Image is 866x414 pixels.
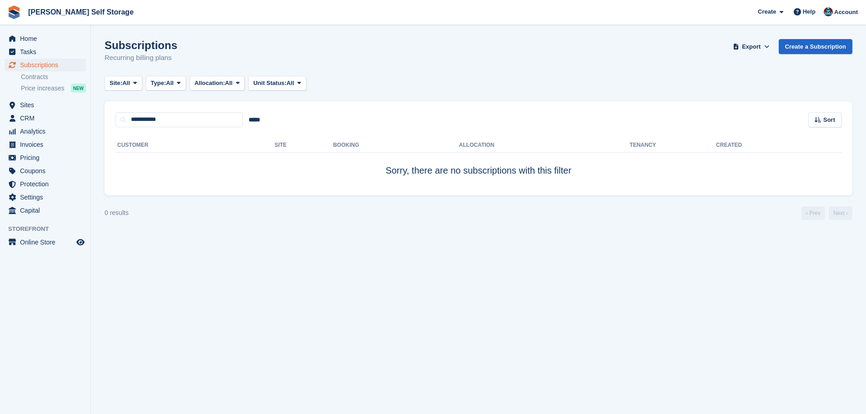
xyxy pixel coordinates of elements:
[716,138,841,153] th: Created
[105,53,177,63] p: Recurring billing plans
[190,76,245,91] button: Allocation: All
[20,112,75,125] span: CRM
[115,138,275,153] th: Customer
[248,76,306,91] button: Unit Status: All
[71,84,86,93] div: NEW
[225,79,233,88] span: All
[21,84,65,93] span: Price increases
[801,206,825,220] a: Previous
[151,79,166,88] span: Type:
[275,138,333,153] th: Site
[105,76,142,91] button: Site: All
[829,206,852,220] a: Next
[5,45,86,58] a: menu
[824,7,833,16] img: Dev Yildirim
[385,165,571,175] span: Sorry, there are no subscriptions with this filter
[122,79,130,88] span: All
[20,32,75,45] span: Home
[758,7,776,16] span: Create
[20,178,75,190] span: Protection
[742,42,761,51] span: Export
[459,138,630,153] th: Allocation
[105,208,129,218] div: 0 results
[20,151,75,164] span: Pricing
[803,7,816,16] span: Help
[20,138,75,151] span: Invoices
[195,79,225,88] span: Allocation:
[5,112,86,125] a: menu
[21,83,86,93] a: Price increases NEW
[333,138,459,153] th: Booking
[823,115,835,125] span: Sort
[5,151,86,164] a: menu
[5,59,86,71] a: menu
[75,237,86,248] a: Preview store
[5,204,86,217] a: menu
[20,125,75,138] span: Analytics
[253,79,286,88] span: Unit Status:
[20,59,75,71] span: Subscriptions
[731,39,771,54] button: Export
[21,73,86,81] a: Contracts
[5,178,86,190] a: menu
[20,99,75,111] span: Sites
[20,191,75,204] span: Settings
[146,76,186,91] button: Type: All
[105,39,177,51] h1: Subscriptions
[166,79,174,88] span: All
[834,8,858,17] span: Account
[286,79,294,88] span: All
[20,236,75,249] span: Online Store
[5,191,86,204] a: menu
[5,125,86,138] a: menu
[8,224,90,234] span: Storefront
[779,39,852,54] a: Create a Subscription
[5,138,86,151] a: menu
[5,99,86,111] a: menu
[20,204,75,217] span: Capital
[5,32,86,45] a: menu
[7,5,21,19] img: stora-icon-8386f47178a22dfd0bd8f6a31ec36ba5ce8667c1dd55bd0f319d3a0aa187defe.svg
[20,165,75,177] span: Coupons
[5,236,86,249] a: menu
[630,138,661,153] th: Tenancy
[5,165,86,177] a: menu
[110,79,122,88] span: Site:
[800,206,854,220] nav: Page
[20,45,75,58] span: Tasks
[25,5,137,20] a: [PERSON_NAME] Self Storage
